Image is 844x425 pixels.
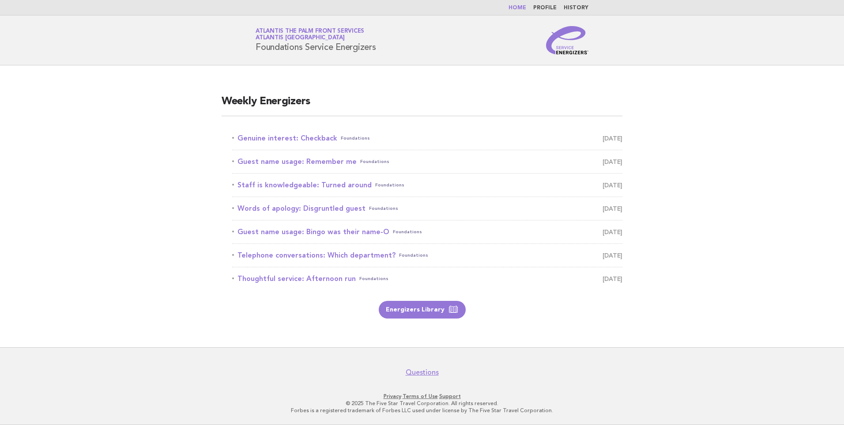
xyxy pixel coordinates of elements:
[232,249,622,262] a: Telephone conversations: Which department?Foundations [DATE]
[232,132,622,144] a: Genuine interest: CheckbackFoundations [DATE]
[152,393,692,400] p: · ·
[509,5,526,11] a: Home
[232,179,622,191] a: Staff is knowledgeable: Turned aroundFoundations [DATE]
[256,28,364,41] a: Atlantis The Palm Front ServicesAtlantis [GEOGRAPHIC_DATA]
[152,400,692,407] p: © 2025 The Five Star Travel Corporation. All rights reserved.
[256,29,376,52] h1: Foundations Service Energizers
[603,132,622,144] span: [DATE]
[603,202,622,215] span: [DATE]
[546,26,588,54] img: Service Energizers
[603,273,622,285] span: [DATE]
[603,226,622,238] span: [DATE]
[232,273,622,285] a: Thoughtful service: Afternoon runFoundations [DATE]
[399,249,428,262] span: Foundations
[393,226,422,238] span: Foundations
[360,156,389,168] span: Foundations
[359,273,388,285] span: Foundations
[564,5,588,11] a: History
[603,156,622,168] span: [DATE]
[439,393,461,399] a: Support
[232,226,622,238] a: Guest name usage: Bingo was their name-OFoundations [DATE]
[403,393,438,399] a: Terms of Use
[533,5,557,11] a: Profile
[152,407,692,414] p: Forbes is a registered trademark of Forbes LLC used under license by The Five Star Travel Corpora...
[375,179,404,191] span: Foundations
[341,132,370,144] span: Foundations
[369,202,398,215] span: Foundations
[384,393,401,399] a: Privacy
[379,301,466,319] a: Energizers Library
[406,368,439,377] a: Questions
[232,156,622,168] a: Guest name usage: Remember meFoundations [DATE]
[603,249,622,262] span: [DATE]
[256,35,345,41] span: Atlantis [GEOGRAPHIC_DATA]
[232,202,622,215] a: Words of apology: Disgruntled guestFoundations [DATE]
[603,179,622,191] span: [DATE]
[222,95,622,116] h2: Weekly Energizers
